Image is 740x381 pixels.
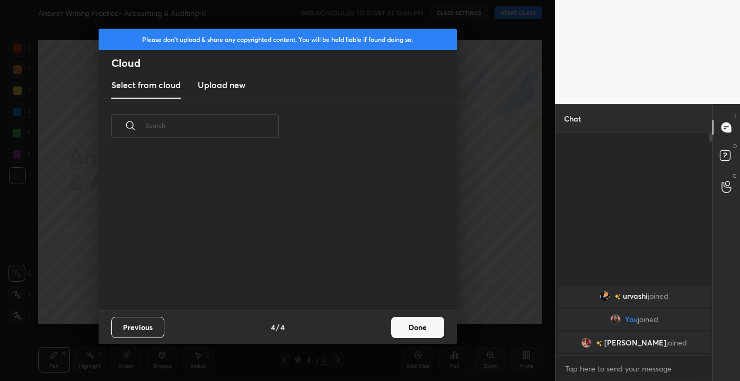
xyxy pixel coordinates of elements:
[614,294,621,300] img: no-rating-badge.077c3623.svg
[271,322,275,333] h4: 4
[99,150,444,310] div: grid
[111,79,181,91] h3: Select from cloud
[600,291,610,301] img: 3
[556,283,712,356] div: grid
[556,105,589,133] p: Chat
[666,339,687,347] span: joined
[111,56,457,70] h2: Cloud
[198,79,245,91] h3: Upload new
[610,314,621,325] img: 2b6f02f5cfed41bb8d9abfa9a836661e.jpg
[145,103,279,148] input: Search
[638,315,658,324] span: joined
[581,337,592,348] img: 28d309486b5c43d8b0406bf8e2da9f5c.jpg
[734,112,737,120] p: T
[276,322,279,333] h4: /
[625,315,638,324] span: You
[99,29,457,50] div: Please don't upload & share any copyrighted content. You will be held liable if found doing so.
[391,317,444,338] button: Done
[733,172,737,180] p: G
[280,322,285,333] h4: 4
[623,292,648,300] span: urvashi
[111,317,164,338] button: Previous
[648,292,668,300] span: joined
[604,339,666,347] span: [PERSON_NAME]
[733,142,737,150] p: D
[596,341,602,347] img: no-rating-badge.077c3623.svg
